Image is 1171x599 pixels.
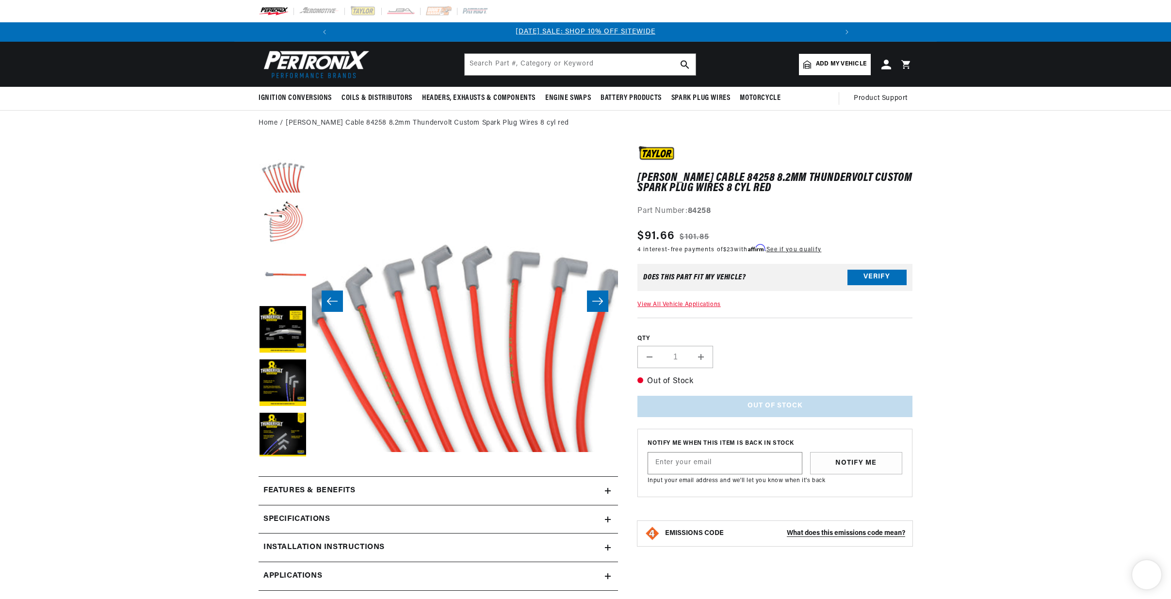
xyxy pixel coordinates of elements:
[259,146,307,194] button: Load image 1 in gallery view
[596,87,667,110] summary: Battery Products
[587,291,608,312] button: Slide right
[259,562,618,591] a: Applications
[465,54,696,75] input: Search Part #, Category or Keyword
[637,227,675,245] span: $91.66
[854,93,908,104] span: Product Support
[787,530,905,537] strong: What does this emissions code mean?
[259,87,337,110] summary: Ignition Conversions
[334,27,837,37] div: 1 of 3
[259,306,307,355] button: Load image 4 in gallery view
[645,526,660,541] img: Emissions code
[648,439,902,448] span: Notify me when this item is back in stock
[322,291,343,312] button: Slide left
[417,87,540,110] summary: Headers, Exhausts & Components
[259,359,307,408] button: Load image 5 in gallery view
[674,54,696,75] button: search button
[259,505,618,534] summary: Specifications
[648,453,802,474] input: Enter your email
[740,93,781,103] span: Motorcycle
[671,93,731,103] span: Spark Plug Wires
[263,485,355,497] h2: Features & Benefits
[259,146,618,457] media-gallery: Gallery Viewer
[545,93,591,103] span: Engine Swaps
[342,93,412,103] span: Coils & Distributors
[259,93,332,103] span: Ignition Conversions
[286,118,569,129] a: [PERSON_NAME] Cable 84258 8.2mm Thundervolt Custom Spark Plug Wires 8 cyl red
[259,199,307,248] button: Load image 2 in gallery view
[259,118,277,129] a: Home
[665,529,905,538] button: EMISSIONS CODEWhat does this emissions code mean?
[735,87,785,110] summary: Motorcycle
[422,93,536,103] span: Headers, Exhausts & Components
[540,87,596,110] summary: Engine Swaps
[315,22,334,42] button: Translation missing: en.sections.announcements.previous_announcement
[637,302,720,308] a: View All Vehicle Applications
[263,570,322,583] span: Applications
[637,375,912,388] p: Out of Stock
[665,530,724,537] strong: EMISSIONS CODE
[723,247,734,253] span: $23
[816,60,866,69] span: Add my vehicle
[334,27,837,37] div: Announcement
[516,28,655,35] a: [DATE] SALE: SHOP 10% OFF SITEWIDE
[837,22,857,42] button: Translation missing: en.sections.announcements.next_announcement
[263,541,385,554] h2: Installation instructions
[259,253,307,301] button: Load image 3 in gallery view
[667,87,735,110] summary: Spark Plug Wires
[648,478,825,484] span: Input your email address and we'll let you know when it's back
[766,247,821,253] a: See if you qualify - Learn more about Affirm Financing (opens in modal)
[259,477,618,505] summary: Features & Benefits
[810,452,902,474] button: Notify Me
[637,245,821,254] p: 4 interest-free payments of with .
[847,270,907,285] button: Verify
[259,48,370,81] img: Pertronix
[601,93,662,103] span: Battery Products
[854,87,912,110] summary: Product Support
[259,413,307,461] button: Load image 6 in gallery view
[680,231,709,243] s: $101.85
[337,87,417,110] summary: Coils & Distributors
[688,207,711,215] strong: 84258
[748,244,765,252] span: Affirm
[637,335,912,343] label: QTY
[234,22,937,42] slideshow-component: Translation missing: en.sections.announcements.announcement_bar
[799,54,871,75] a: Add my vehicle
[637,205,912,218] div: Part Number:
[643,274,746,281] div: Does This part fit My vehicle?
[637,173,912,193] h1: [PERSON_NAME] Cable 84258 8.2mm Thundervolt Custom Spark Plug Wires 8 cyl red
[259,534,618,562] summary: Installation instructions
[263,513,330,526] h2: Specifications
[259,118,912,129] nav: breadcrumbs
